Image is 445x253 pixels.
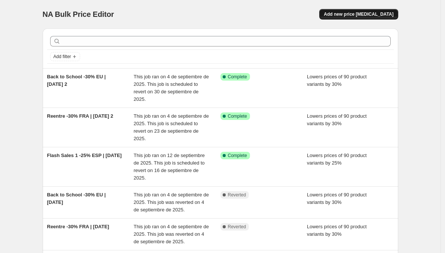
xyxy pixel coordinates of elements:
[43,10,114,18] span: NA Bulk Price Editor
[307,74,367,87] span: Lowers prices of 90 product variants by 30%
[134,192,209,213] span: This job ran on 4 de septiembre de 2025. This job was reverted on 4 de septiembre de 2025.
[228,113,247,119] span: Complete
[228,74,247,80] span: Complete
[228,192,246,198] span: Reverted
[307,153,367,166] span: Lowers prices of 90 product variants by 25%
[228,153,247,159] span: Complete
[307,113,367,126] span: Lowers prices of 90 product variants by 30%
[307,224,367,237] span: Lowers prices of 90 product variants by 30%
[134,113,209,141] span: This job ran on 4 de septiembre de 2025. This job is scheduled to revert on 23 de septiembre de 2...
[47,224,109,229] span: Reentre -30% FRA | [DATE]
[134,224,209,244] span: This job ran on 4 de septiembre de 2025. This job was reverted on 4 de septiembre de 2025.
[50,52,80,61] button: Add filter
[47,192,106,205] span: Back to School -30% EU | [DATE]
[47,74,106,87] span: Back to School -30% EU | [DATE] 2
[324,11,393,17] span: Add new price [MEDICAL_DATA]
[228,224,246,230] span: Reverted
[307,192,367,205] span: Lowers prices of 90 product variants by 30%
[134,74,209,102] span: This job ran on 4 de septiembre de 2025. This job is scheduled to revert on 30 de septiembre de 2...
[47,113,113,119] span: Reentre -30% FRA | [DATE] 2
[54,54,71,60] span: Add filter
[134,153,205,181] span: This job ran on 12 de septiembre de 2025. This job is scheduled to revert on 16 de septiembre de ...
[319,9,398,19] button: Add new price [MEDICAL_DATA]
[47,153,122,158] span: Flash Sales 1 -25% ESP | [DATE]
